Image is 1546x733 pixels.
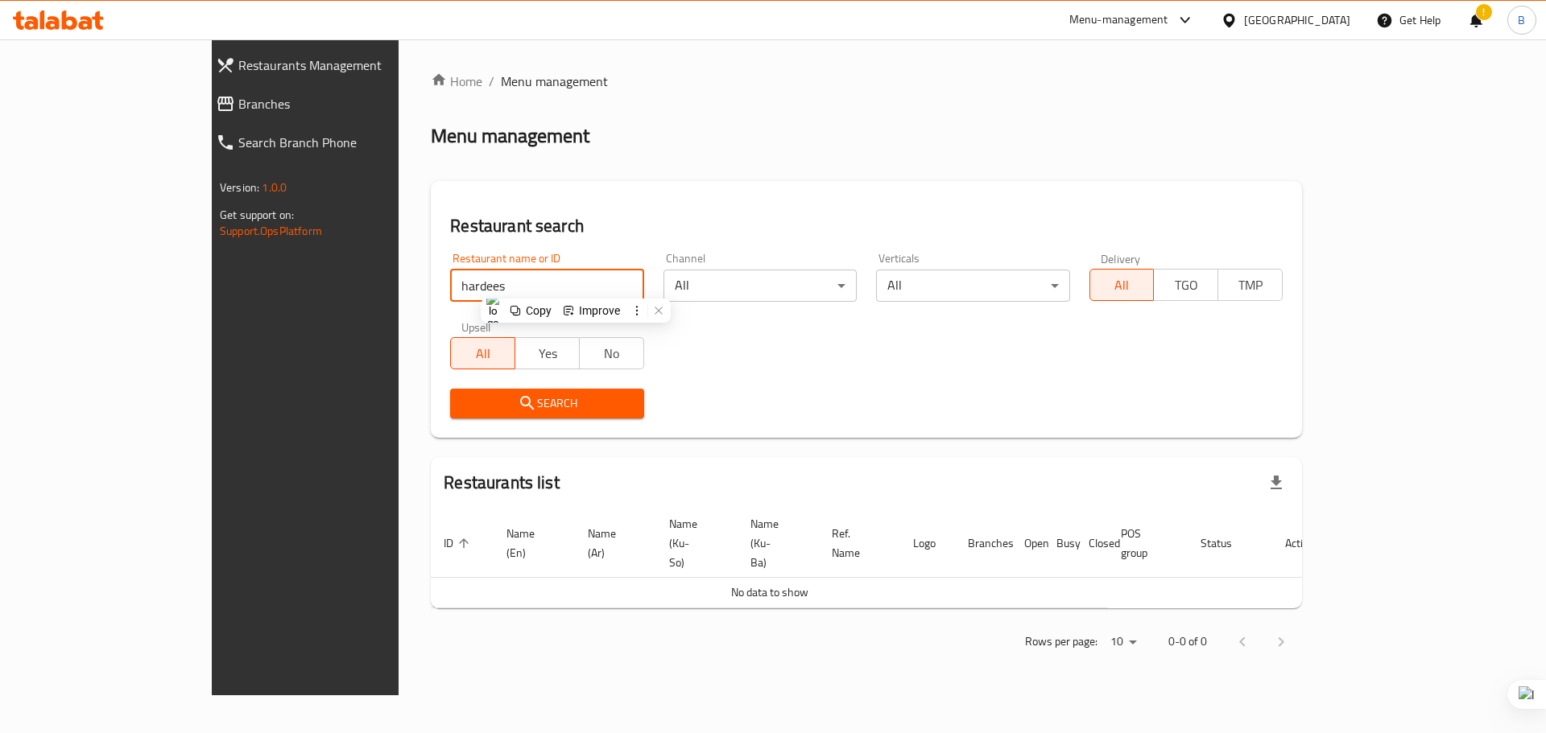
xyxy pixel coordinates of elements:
div: Menu-management [1069,10,1168,30]
span: ID [444,533,474,553]
span: Menu management [501,72,608,91]
span: Status [1201,533,1253,553]
span: Version: [220,177,259,198]
p: 0-0 of 0 [1168,632,1207,652]
span: Yes [522,342,573,365]
span: Search Branch Phone [238,133,457,152]
button: TGO [1153,269,1218,301]
div: All [663,270,857,302]
span: B [1518,11,1525,29]
button: Search [450,389,643,418]
span: All [1097,274,1148,297]
span: Restaurants Management [238,56,457,75]
div: Export file [1257,463,1296,502]
h2: Restaurants list [444,471,559,495]
th: Branches [955,509,1011,578]
span: TMP [1225,274,1276,297]
th: Busy [1044,509,1076,578]
div: All [876,270,1069,302]
span: Name (Ar) [588,524,637,562]
button: All [450,337,515,369]
button: Yes [515,337,580,369]
h2: Menu management [431,123,589,149]
th: Action [1272,509,1328,578]
span: Get support on: [220,204,294,225]
span: All [457,342,509,365]
button: TMP [1217,269,1283,301]
span: POS group [1121,524,1168,562]
span: Search [463,393,630,414]
nav: breadcrumb [431,72,1302,91]
label: Upsell [461,321,491,332]
label: Delivery [1101,253,1141,264]
span: Branches [238,94,457,113]
span: No data to show [731,582,808,603]
a: Restaurants Management [203,46,470,84]
li: / [489,72,494,91]
h2: Restaurant search [450,214,1283,238]
span: No [586,342,638,365]
th: Open [1011,509,1044,578]
th: Logo [900,509,955,578]
span: 1.0.0 [262,177,287,198]
th: Closed [1076,509,1108,578]
a: Search Branch Phone [203,123,470,162]
span: Name (Ku-So) [669,514,718,572]
a: Support.OpsPlatform [220,220,322,241]
span: TGO [1160,274,1212,297]
button: No [579,337,644,369]
table: enhanced table [431,509,1328,608]
span: Name (En) [506,524,556,562]
div: [GEOGRAPHIC_DATA] [1244,11,1350,29]
button: All [1089,269,1155,301]
p: Rows per page: [1025,632,1097,652]
a: Branches [203,84,470,123]
span: Ref. Name [832,524,881,562]
div: Rows per page: [1104,630,1143,654]
span: Name (Ku-Ba) [750,514,800,572]
input: Search for restaurant name or ID.. [450,270,643,302]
